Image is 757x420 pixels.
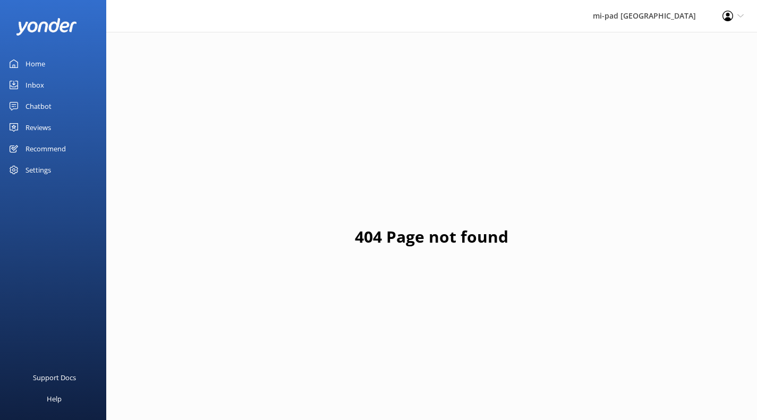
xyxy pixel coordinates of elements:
[47,388,62,409] div: Help
[25,117,51,138] div: Reviews
[16,18,77,36] img: yonder-white-logo.png
[25,53,45,74] div: Home
[25,159,51,181] div: Settings
[25,96,52,117] div: Chatbot
[25,138,66,159] div: Recommend
[25,74,44,96] div: Inbox
[33,367,76,388] div: Support Docs
[355,224,508,250] h1: 404 Page not found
